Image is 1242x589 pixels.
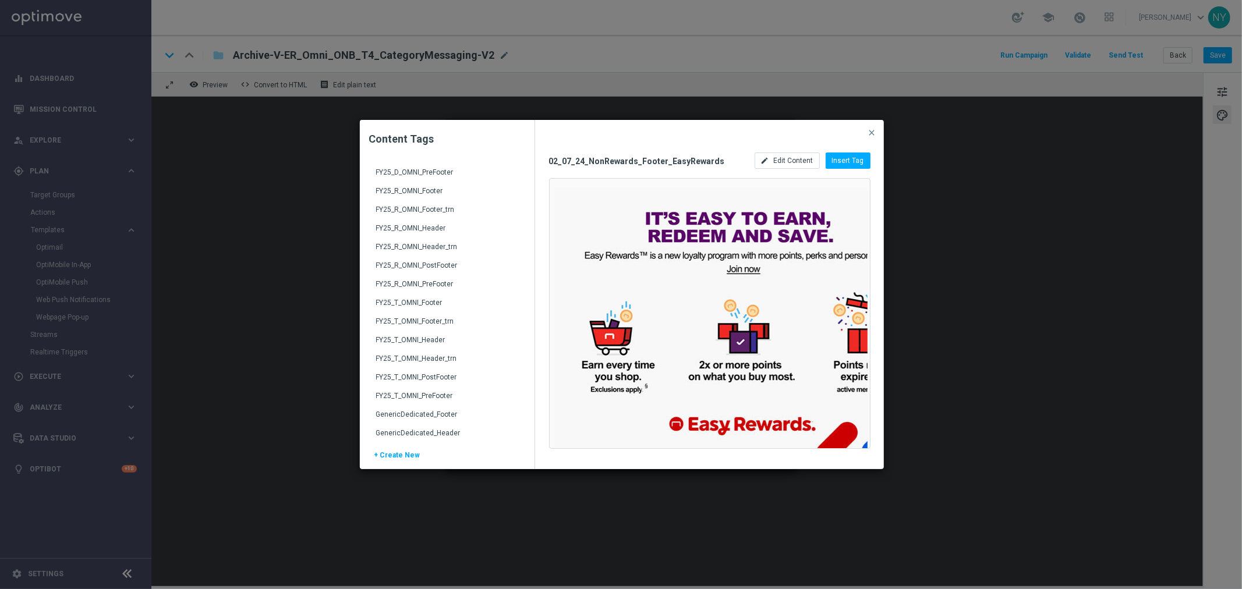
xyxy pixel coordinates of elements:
div: FY25_D_OMNI_PostFooter [376,149,521,168]
i: edit [761,157,769,165]
div: Press SPACE to select this row. [362,405,532,424]
div: FY25_T_OMNI_Header [376,335,521,354]
div: FY25_T_OMNI_Header_trn [376,354,521,372]
div: GenericDedicated_Footer [376,410,521,428]
div: Press SPACE to select this row. [362,237,532,256]
span: close [868,128,877,137]
div: Press SPACE to select this row. [362,275,532,293]
span: + Create New [374,451,420,469]
div: FY25_R_OMNI_Header_trn [376,242,521,261]
div: Press SPACE to select this row. [362,312,532,331]
div: FY25_R_OMNI_Header [376,223,521,242]
div: Press SPACE to select this row. [362,368,532,386]
div: FY25_R_OMNI_PostFooter [376,261,521,279]
div: FY25_T_OMNI_PreFooter [376,391,521,410]
div: FY25_D_OMNI_PreFooter [376,168,521,186]
span: Edit Content [774,157,813,165]
div: FY25_R_OMNI_Footer_trn [376,205,521,223]
div: FY25_R_OMNI_PreFooter [376,279,521,298]
div: GenericDedicated_Header [376,428,521,447]
span: 02_07_24_NonRewards_Footer_EasyRewards [549,156,741,166]
div: Press SPACE to select this row. [362,349,532,368]
span: Insert Tag [832,157,864,165]
div: FY25_R_OMNI_Footer [376,186,521,205]
img: It's easy to earn, redeem and save. Join now. [555,188,928,449]
div: Press SPACE to select this row. [362,219,532,237]
h2: Content Tags [369,132,525,146]
div: Press SPACE to select this row. [362,331,532,349]
div: Press SPACE to select this row. [362,200,532,219]
div: Press SPACE to select this row. [362,182,532,200]
div: Press SPACE to select this row. [362,424,532,442]
div: FY25_T_OMNI_Footer_trn [376,317,521,335]
div: FY25_T_OMNI_Footer [376,298,521,317]
div: Press SPACE to select this row. [362,163,532,182]
div: Press SPACE to select this row. [362,293,532,312]
div: Press SPACE to select this row. [362,256,532,275]
div: Press SPACE to select this row. [362,386,532,405]
div: FY25_T_OMNI_PostFooter [376,372,521,391]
